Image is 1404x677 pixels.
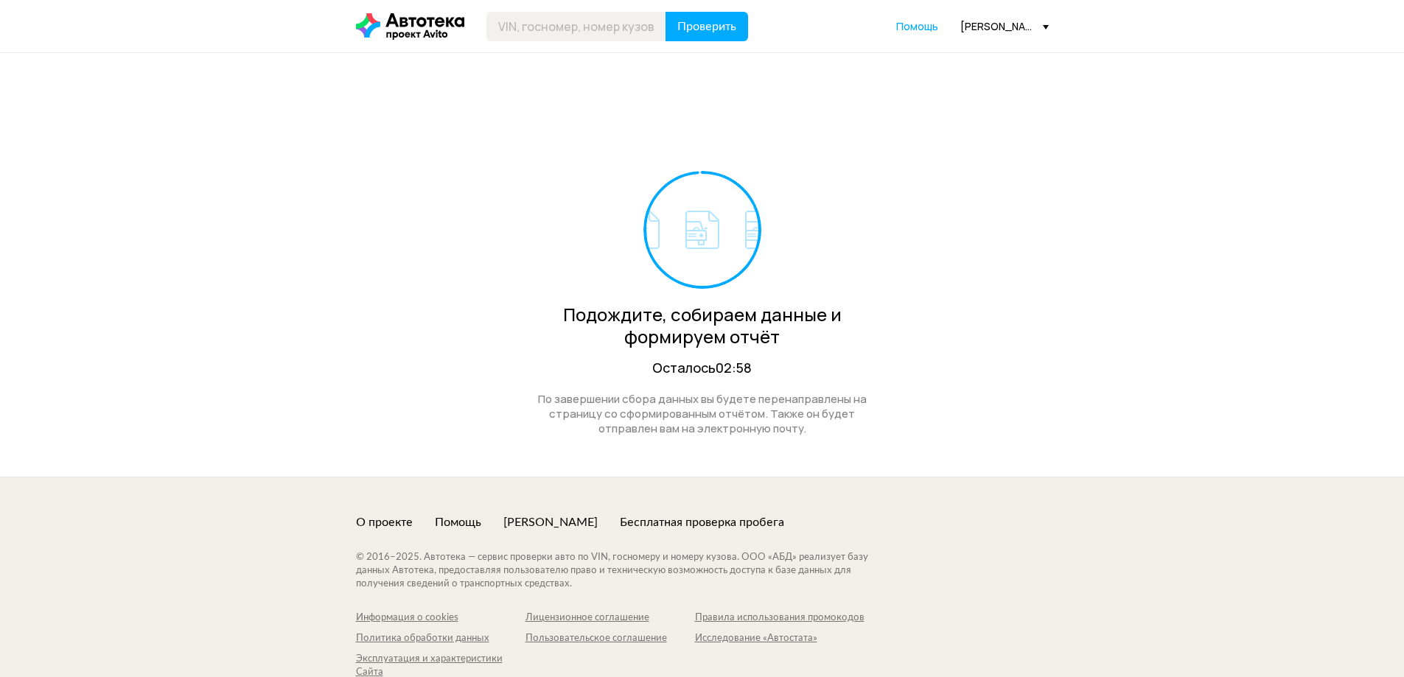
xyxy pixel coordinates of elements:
div: Осталось 02:58 [522,359,883,377]
a: Информация о cookies [356,611,525,625]
span: Проверить [677,21,736,32]
a: Помощь [896,19,938,34]
a: Политика обработки данных [356,632,525,645]
button: Проверить [666,12,748,41]
a: О проекте [356,514,413,530]
div: © 2016– 2025 . Автотека — сервис проверки авто по VIN, госномеру и номеру кузова. ООО «АБД» реали... [356,551,898,591]
div: Подождите, собираем данные и формируем отчёт [522,304,883,348]
a: Пользовательское соглашение [525,632,695,645]
a: Бесплатная проверка пробега [620,514,784,530]
span: Помощь [896,19,938,33]
a: Исследование «Автостата» [695,632,865,645]
a: Правила использования промокодов [695,611,865,625]
a: Лицензионное соглашение [525,611,695,625]
input: VIN, госномер, номер кузова [486,12,666,41]
div: По завершении сбора данных вы будете перенаправлены на страницу со сформированным отчётом. Также ... [522,392,883,436]
a: [PERSON_NAME] [503,514,598,530]
a: Помощь [435,514,481,530]
div: [PERSON_NAME][EMAIL_ADDRESS][DOMAIN_NAME] [960,19,1049,33]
